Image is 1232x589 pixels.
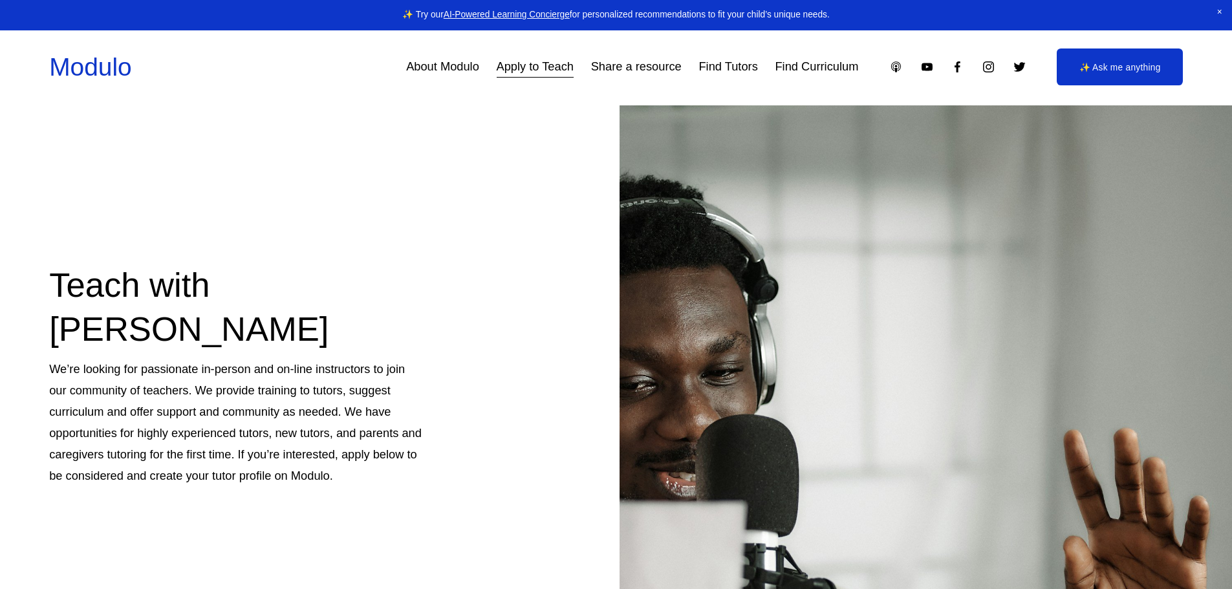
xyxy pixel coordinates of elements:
[1057,48,1183,85] a: ✨ Ask me anything
[49,359,422,487] p: We’re looking for passionate in-person and on-line instructors to join our community of teachers....
[49,53,131,81] a: Modulo
[1013,60,1026,74] a: Twitter
[982,60,995,74] a: Instagram
[920,60,934,74] a: YouTube
[889,60,903,74] a: Apple Podcasts
[951,60,964,74] a: Facebook
[444,10,570,19] a: AI-Powered Learning Concierge
[49,263,422,352] h2: Teach with [PERSON_NAME]
[497,55,574,79] a: Apply to Teach
[775,55,858,79] a: Find Curriculum
[406,55,479,79] a: About Modulo
[591,55,682,79] a: Share a resource
[698,55,757,79] a: Find Tutors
